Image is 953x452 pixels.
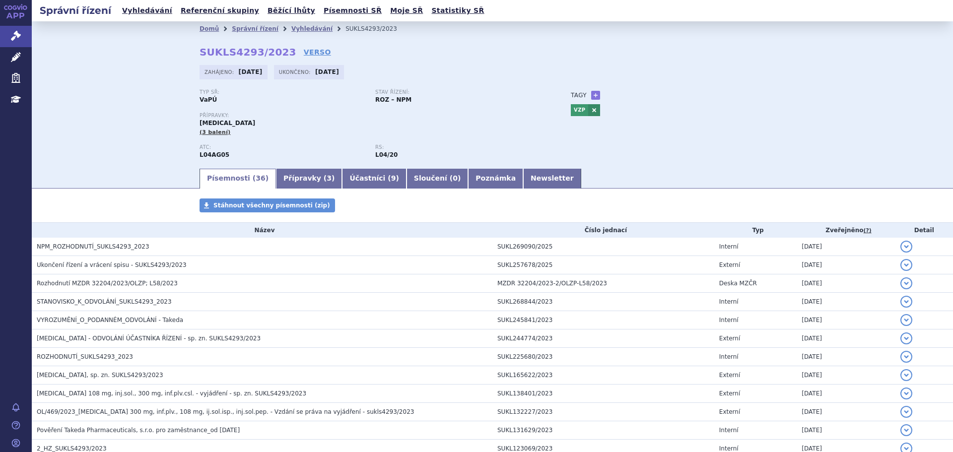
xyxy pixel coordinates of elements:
span: Pověření Takeda Pharmaceuticals, s.r.o. pro zaměstnance_od 1.6.2023 [37,427,240,434]
span: Interní [719,353,739,360]
td: [DATE] [797,421,895,440]
span: 0 [453,174,458,182]
strong: vedolizumab [375,151,398,158]
strong: SUKLS4293/2023 [200,46,296,58]
button: detail [900,296,912,308]
span: OL/469/2023_Entyvio 300 mg, inf.plv., 108 mg, ij.sol.isp., inj.sol.pep. - Vzdání se práva na vyjá... [37,408,414,415]
td: [DATE] [797,348,895,366]
strong: VEDOLIZUMAB [200,151,229,158]
td: [DATE] [797,274,895,293]
td: SUKL138401/2023 [492,385,714,403]
span: [MEDICAL_DATA] [200,120,255,127]
span: Interní [719,445,739,452]
strong: [DATE] [315,68,339,75]
span: Interní [719,298,739,305]
span: ROZHODNUTÍ_SUKLS4293_2023 [37,353,133,360]
th: Číslo jednací [492,223,714,238]
strong: VaPÚ [200,96,217,103]
p: Stav řízení: [375,89,541,95]
span: Interní [719,427,739,434]
button: detail [900,351,912,363]
th: Typ [714,223,797,238]
td: SUKL165622/2023 [492,366,714,385]
a: Moje SŘ [387,4,426,17]
span: Stáhnout všechny písemnosti (zip) [213,202,330,209]
a: Poznámka [468,169,523,189]
td: SUKL245841/2023 [492,311,714,329]
td: [DATE] [797,385,895,403]
td: SUKL131629/2023 [492,421,714,440]
a: Newsletter [523,169,581,189]
span: ENTYVIO 108 mg, inj.sol., 300 mg, inf.plv.csl. - vyjádření - sp. zn. SUKLS4293/2023 [37,390,306,397]
td: [DATE] [797,329,895,348]
button: detail [900,369,912,381]
span: 3 [327,174,332,182]
span: Externí [719,372,740,379]
span: Interní [719,317,739,323]
p: Typ SŘ: [200,89,365,95]
td: [DATE] [797,311,895,329]
a: Účastníci (9) [342,169,406,189]
a: Přípravky (3) [276,169,342,189]
strong: ROZ – NPM [375,96,411,103]
button: detail [900,259,912,271]
td: [DATE] [797,256,895,274]
span: Interní [719,243,739,250]
a: + [591,91,600,100]
a: Domů [200,25,219,32]
span: 2_HZ_SUKLS4293/2023 [37,445,107,452]
p: Přípravky: [200,113,551,119]
th: Název [32,223,492,238]
span: 36 [256,174,265,182]
span: Zahájeno: [204,68,236,76]
span: Externí [719,408,740,415]
a: Běžící lhůty [265,4,318,17]
span: NPM_ROZHODNUTÍ_SUKLS4293_2023 [37,243,149,250]
a: Stáhnout všechny písemnosti (zip) [200,198,335,212]
span: Externí [719,390,740,397]
a: VERSO [304,47,331,57]
th: Detail [895,223,953,238]
a: Referenční skupiny [178,4,262,17]
a: Vyhledávání [291,25,333,32]
td: SUKL257678/2025 [492,256,714,274]
span: Ukončení řízení a vrácení spisu - SUKLS4293/2023 [37,261,187,268]
strong: [DATE] [239,68,263,75]
td: [DATE] [797,293,895,311]
td: [DATE] [797,238,895,256]
a: VZP [571,104,588,116]
span: Deska MZČR [719,280,757,287]
td: [DATE] [797,403,895,421]
a: Písemnosti SŘ [321,4,385,17]
span: Externí [719,335,740,342]
td: SUKL269090/2025 [492,238,714,256]
a: Správní řízení [232,25,278,32]
span: 9 [391,174,396,182]
span: Ukončeno: [279,68,313,76]
td: [DATE] [797,366,895,385]
p: ATC: [200,144,365,150]
button: detail [900,387,912,399]
span: Rozhodnutí MZDR 32204/2023/OLZP; L58/2023 [37,280,178,287]
h3: Tagy [571,89,587,101]
td: SUKL132227/2023 [492,403,714,421]
td: MZDR 32204/2023-2/OLZP-L58/2023 [492,274,714,293]
button: detail [900,332,912,344]
button: detail [900,406,912,418]
td: SUKL225680/2023 [492,348,714,366]
a: Sloučení (0) [407,169,468,189]
a: Písemnosti (36) [200,169,276,189]
td: SUKL244774/2023 [492,329,714,348]
span: ENTYVIO - ODVOLÁNÍ ÚČASTNÍKA ŘÍZENÍ - sp. zn. SUKLS4293/2023 [37,335,261,342]
li: SUKLS4293/2023 [345,21,410,36]
button: detail [900,241,912,253]
button: detail [900,314,912,326]
button: detail [900,277,912,289]
span: STANOVISKO_K_ODVOLÁNÍ_SUKLS4293_2023 [37,298,172,305]
span: ENTYVIO, sp. zn. SUKLS4293/2023 [37,372,163,379]
a: Vyhledávání [119,4,175,17]
button: detail [900,424,912,436]
span: (3 balení) [200,129,231,135]
a: Statistiky SŘ [428,4,487,17]
th: Zveřejněno [797,223,895,238]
